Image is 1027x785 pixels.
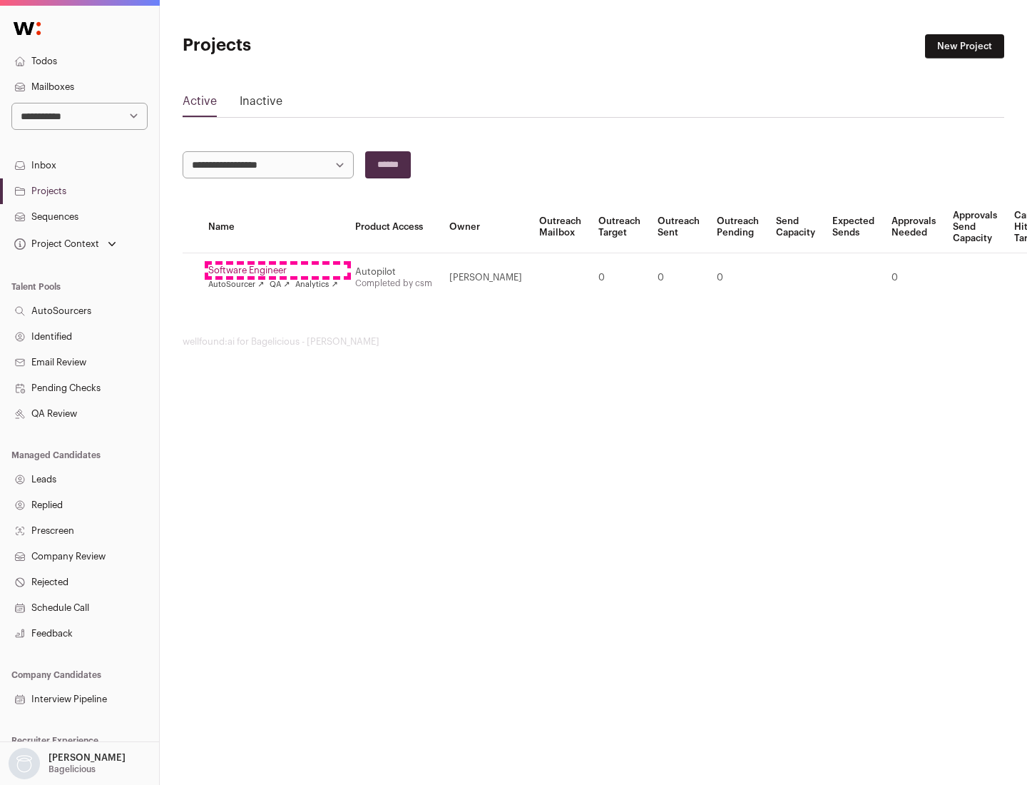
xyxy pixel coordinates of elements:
[208,265,338,276] a: Software Engineer
[183,336,1004,348] footer: wellfound:ai for Bagelicious - [PERSON_NAME]
[347,201,441,253] th: Product Access
[883,201,944,253] th: Approvals Needed
[590,253,649,303] td: 0
[183,93,217,116] a: Active
[708,253,767,303] td: 0
[649,253,708,303] td: 0
[824,201,883,253] th: Expected Sends
[240,93,282,116] a: Inactive
[9,748,40,779] img: nopic.png
[441,253,531,303] td: [PERSON_NAME]
[708,201,767,253] th: Outreach Pending
[590,201,649,253] th: Outreach Target
[11,238,99,250] div: Project Context
[48,764,96,775] p: Bagelicious
[531,201,590,253] th: Outreach Mailbox
[48,752,126,764] p: [PERSON_NAME]
[767,201,824,253] th: Send Capacity
[11,234,119,254] button: Open dropdown
[208,279,264,290] a: AutoSourcer ↗
[925,34,1004,59] a: New Project
[6,14,48,43] img: Wellfound
[6,748,128,779] button: Open dropdown
[270,279,290,290] a: QA ↗
[355,266,432,278] div: Autopilot
[944,201,1006,253] th: Approvals Send Capacity
[649,201,708,253] th: Outreach Sent
[183,34,456,57] h1: Projects
[200,201,347,253] th: Name
[355,279,432,288] a: Completed by csm
[295,279,337,290] a: Analytics ↗
[441,201,531,253] th: Owner
[883,253,944,303] td: 0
